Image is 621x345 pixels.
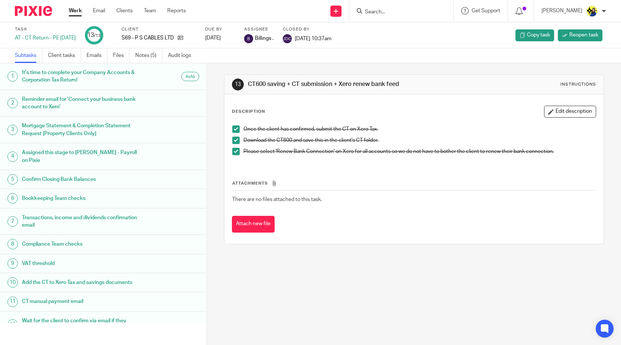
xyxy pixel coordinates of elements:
[364,9,431,16] input: Search
[22,193,140,204] h1: Bookkeeping Team checks
[544,106,596,118] button: Edit description
[243,148,595,155] p: Please select 'Renew Bank Connection' on Xero for all accounts so we do not have to bother the cl...
[122,34,174,42] p: S69 - P S CABLES LTD
[586,5,598,17] img: Bobo-Starbridge%201.jpg
[527,31,550,39] span: Copy task
[22,277,140,288] h1: Add the CT to Xero Tax and savings documents
[93,7,105,15] a: Email
[7,151,18,162] div: 4
[7,125,18,135] div: 3
[22,174,140,185] h1: Confirm Closing Bank Balances
[7,174,18,185] div: 5
[22,94,140,113] h1: Reminder email for 'Connect your business bank account to Xero'
[15,48,42,63] a: Subtasks
[167,7,186,15] a: Reports
[15,34,76,42] div: AT - CT Return - PE [DATE]
[87,48,107,63] a: Emails
[255,35,274,42] span: Billings .
[22,239,140,250] h1: Compliance Team checks
[15,6,52,16] img: Pixie
[244,34,253,43] img: svg%3E
[22,315,140,334] h1: Wait for the client to confirm via email if they would like the CT to be submitted
[7,239,18,249] div: 8
[22,212,140,231] h1: Transactions, income and dividends confirmation email
[560,82,596,87] div: Instructions
[144,7,156,15] a: Team
[7,258,18,269] div: 9
[113,48,130,63] a: Files
[22,258,140,269] h1: VAT threshold
[94,33,101,38] small: /13
[248,80,430,88] h1: CT600 saving + CT submission + Xero renew bank feed
[15,26,76,32] label: Task
[515,29,554,41] a: Copy task
[48,48,81,63] a: Client tasks
[205,34,235,42] div: [DATE]
[122,26,196,32] label: Client
[7,319,18,330] div: 12
[135,48,162,63] a: Notes (5)
[295,36,331,41] span: [DATE] 10:37am
[7,297,18,307] div: 11
[232,216,275,233] button: Attach new file
[7,71,18,82] div: 1
[243,125,595,133] p: Once the client has confirmed, submit the CT on Xero Tax.
[7,193,18,204] div: 6
[232,197,322,202] span: There are no files attached to this task.
[244,26,274,32] label: Assignee
[7,98,18,108] div: 2
[283,26,331,32] label: Closed by
[168,48,197,63] a: Audit logs
[569,31,598,39] span: Reopen task
[7,216,18,227] div: 7
[22,67,140,86] h1: It's time to complete your Company Accounts & Corporation Tax Return!
[116,7,133,15] a: Clients
[22,296,140,307] h1: CT manual payment email
[472,8,500,13] span: Get Support
[232,181,268,185] span: Attachments
[205,26,235,32] label: Due by
[558,29,602,41] a: Reopen task
[232,79,244,90] div: 13
[69,7,82,15] a: Work
[232,109,265,115] p: Description
[22,120,140,139] h1: Mortgage Statement & Completion Statement Request [Property Clients Only]
[283,34,292,43] img: svg%3E
[7,277,18,288] div: 10
[541,7,582,15] p: [PERSON_NAME]
[181,72,199,81] div: Auto
[243,137,595,144] p: Download the CT600 and save this in the client's CT folder.
[22,147,140,166] h1: Assigned this stage to [PERSON_NAME] - Payroll on Pixie
[87,31,101,39] div: 13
